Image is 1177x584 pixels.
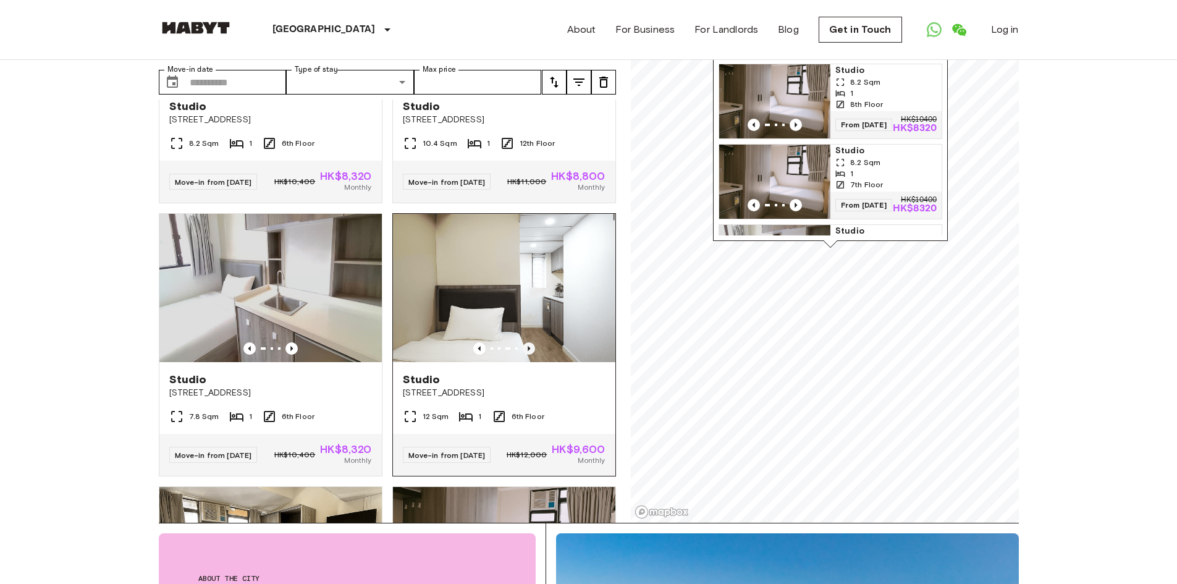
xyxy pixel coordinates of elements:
span: Studio [835,225,937,237]
span: 12 Sqm [423,411,449,422]
label: Max price [423,64,456,75]
span: 8.2 Sqm [189,138,219,149]
span: [STREET_ADDRESS] [169,387,372,399]
a: About [567,22,596,37]
a: For Business [615,22,675,37]
span: From [DATE] [835,119,892,131]
span: 1 [850,88,853,99]
a: Previous imagePrevious imageStudio[STREET_ADDRESS]12 Sqm16th FloorMove-in from [DATE]HK$12,000HK$... [392,213,616,476]
span: 6th Floor [512,411,544,422]
span: Studio [169,99,207,114]
span: [STREET_ADDRESS] [403,114,605,126]
button: Previous image [243,342,256,355]
a: Mapbox logo [635,505,689,519]
span: 7.8 Sqm [189,411,219,422]
a: For Landlords [694,22,758,37]
span: Studio [403,372,441,387]
span: HK$12,000 [507,449,547,460]
span: HK$8,320 [320,171,371,182]
span: Move-in from [DATE] [175,177,252,187]
a: Marketing picture of unit HK-01-067-036-01Previous imagePrevious imageStudio[STREET_ADDRESS]7.8 S... [159,213,382,476]
button: Previous image [790,119,802,131]
span: From [DATE] [835,199,892,211]
p: HK$8320 [892,124,936,133]
span: HK$10,400 [274,176,315,187]
img: Marketing picture of unit HK-01-067-052-01 [719,64,830,138]
a: Marketing picture of unit HK-01-067-045-01Previous imagePrevious imageStudio7.8 Sqm17th FloorFrom... [719,224,942,300]
span: Studio [835,145,937,157]
a: Open WeChat [947,17,971,42]
span: Studio [169,372,207,387]
span: [STREET_ADDRESS] [169,114,372,126]
p: HK$8320 [892,204,936,214]
img: Marketing picture of unit HK-01-067-043-01 [719,145,830,219]
span: About the city [198,573,496,584]
span: HK$8,320 [320,444,371,455]
span: 8th Floor [850,99,883,110]
a: Blog [778,22,799,37]
span: 1 [478,411,481,422]
span: HK$10,400 [274,449,315,460]
span: [STREET_ADDRESS] [403,387,605,399]
span: 1 [850,168,853,179]
a: Marketing picture of unit HK-01-067-043-01Previous imagePrevious imageStudio8.2 Sqm17th FloorFrom... [719,144,942,219]
span: 6th Floor [282,138,314,149]
a: Marketing picture of unit HK-01-067-052-01Previous imagePrevious imageStudio8.2 Sqm18th FloorFrom... [719,64,942,139]
span: HK$8,800 [551,171,605,182]
p: [GEOGRAPHIC_DATA] [272,22,376,37]
a: Log in [991,22,1019,37]
button: Previous image [285,342,298,355]
p: HK$10400 [901,116,937,124]
a: Open WhatsApp [922,17,947,42]
span: Move-in from [DATE] [408,177,486,187]
span: 8.2 Sqm [850,77,880,88]
span: HK$9,600 [552,444,605,455]
button: tune [591,70,616,95]
span: 1 [249,411,252,422]
button: tune [567,70,591,95]
span: 7th Floor [850,179,883,190]
span: Move-in from [DATE] [175,451,252,460]
button: Previous image [748,119,760,131]
span: 6th Floor [282,411,314,422]
button: Choose date [160,70,185,95]
img: Marketing picture of unit HK-01-067-045-01 [719,225,830,299]
span: 1 [249,138,252,149]
img: Marketing picture of unit HK-01-067-036-01 [159,214,382,362]
span: 12th Floor [520,138,555,149]
label: Type of stay [295,64,338,75]
button: Previous image [790,199,802,211]
span: Studio [835,64,937,77]
button: Previous image [473,342,486,355]
span: Move-in from [DATE] [408,451,486,460]
button: Previous image [523,342,535,355]
label: Move-in date [167,64,213,75]
span: Monthly [344,182,371,193]
span: Monthly [344,455,371,466]
span: 8.2 Sqm [850,157,880,168]
p: HK$10400 [901,197,937,204]
span: Monthly [578,455,605,466]
img: Habyt [159,22,233,34]
img: Marketing picture of unit HK-01-067-028-01 [393,214,615,362]
button: Previous image [748,199,760,211]
a: Get in Touch [819,17,902,43]
button: tune [542,70,567,95]
span: HK$11,000 [507,176,546,187]
span: Monthly [578,182,605,193]
span: 10.4 Sqm [423,138,457,149]
span: Studio [403,99,441,114]
span: 1 [487,138,490,149]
